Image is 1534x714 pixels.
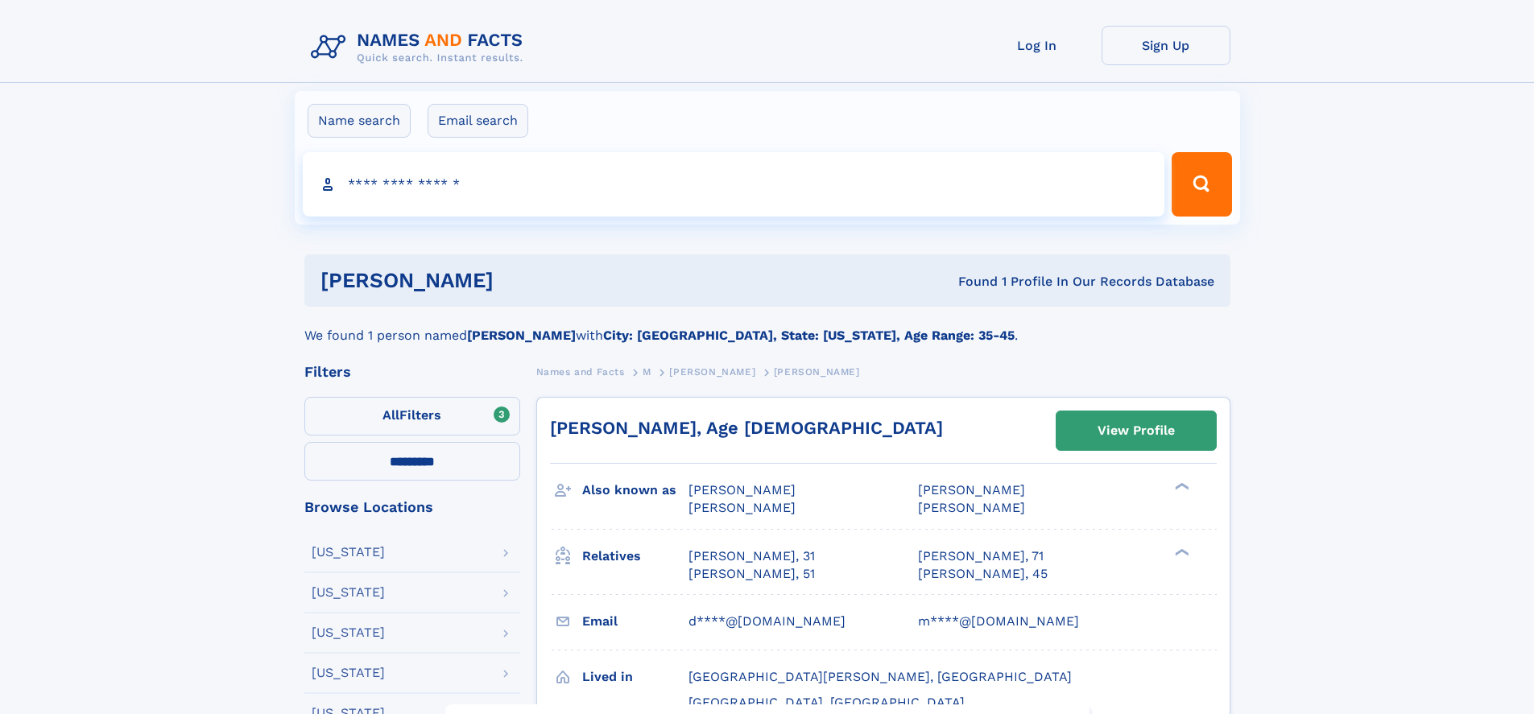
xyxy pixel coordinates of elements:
[688,547,815,565] a: [PERSON_NAME], 31
[1172,152,1231,217] button: Search Button
[688,482,796,497] span: [PERSON_NAME]
[643,366,651,378] span: M
[582,477,688,504] h3: Also known as
[550,418,943,438] a: [PERSON_NAME], Age [DEMOGRAPHIC_DATA]
[536,361,625,382] a: Names and Facts
[603,328,1015,343] b: City: [GEOGRAPHIC_DATA], State: [US_STATE], Age Range: 35-45
[312,586,385,599] div: [US_STATE]
[1171,547,1190,557] div: ❯
[304,365,520,379] div: Filters
[1098,412,1175,449] div: View Profile
[918,500,1025,515] span: [PERSON_NAME]
[312,667,385,679] div: [US_STATE]
[774,366,860,378] span: [PERSON_NAME]
[726,273,1214,291] div: Found 1 Profile In Our Records Database
[428,104,528,138] label: Email search
[303,152,1165,217] input: search input
[688,565,815,583] a: [PERSON_NAME], 51
[918,482,1025,497] span: [PERSON_NAME]
[304,307,1230,345] div: We found 1 person named with .
[1171,481,1190,492] div: ❯
[312,546,385,559] div: [US_STATE]
[304,26,536,69] img: Logo Names and Facts
[688,695,965,710] span: [GEOGRAPHIC_DATA], [GEOGRAPHIC_DATA]
[688,669,1072,684] span: [GEOGRAPHIC_DATA][PERSON_NAME], [GEOGRAPHIC_DATA]
[643,361,651,382] a: M
[582,663,688,691] h3: Lived in
[308,104,411,138] label: Name search
[312,626,385,639] div: [US_STATE]
[304,397,520,435] label: Filters
[382,407,399,423] span: All
[669,366,755,378] span: [PERSON_NAME]
[467,328,576,343] b: [PERSON_NAME]
[688,500,796,515] span: [PERSON_NAME]
[973,26,1102,65] a: Log In
[320,270,726,291] h1: [PERSON_NAME]
[918,565,1048,583] a: [PERSON_NAME], 45
[304,500,520,514] div: Browse Locations
[582,608,688,635] h3: Email
[1056,411,1216,450] a: View Profile
[582,543,688,570] h3: Relatives
[1102,26,1230,65] a: Sign Up
[918,547,1044,565] a: [PERSON_NAME], 71
[669,361,755,382] a: [PERSON_NAME]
